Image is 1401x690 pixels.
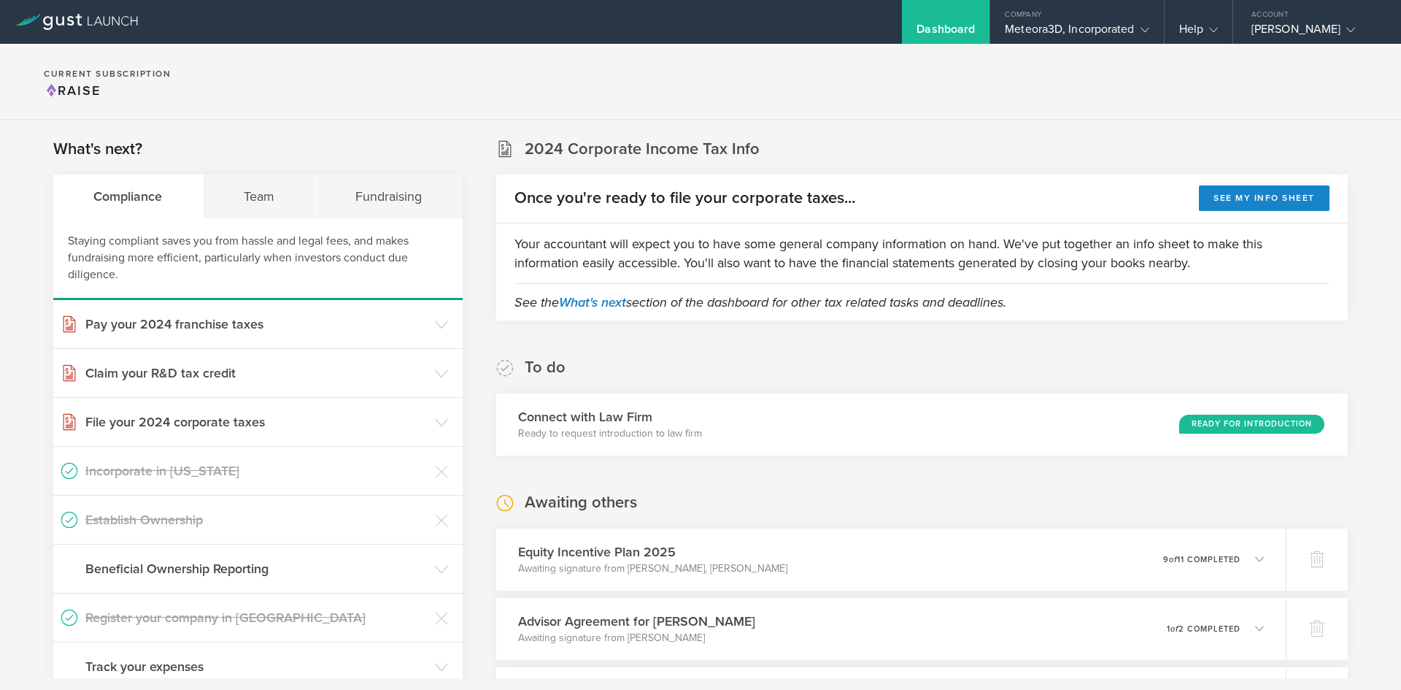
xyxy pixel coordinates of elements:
p: 9 11 completed [1163,556,1240,564]
h3: Register your company in [GEOGRAPHIC_DATA] [85,608,428,627]
button: See my info sheet [1199,185,1329,211]
div: Dashboard [916,22,975,44]
p: Awaiting signature from [PERSON_NAME] [518,631,755,645]
p: Ready to request introduction to law firm [518,426,702,441]
h3: Establish Ownership [85,510,428,529]
div: Ready for Introduction [1179,415,1324,434]
h2: Once you're ready to file your corporate taxes... [514,188,855,209]
p: Awaiting signature from [PERSON_NAME], [PERSON_NAME] [518,561,787,576]
div: [PERSON_NAME] [1251,22,1375,44]
h3: Pay your 2024 franchise taxes [85,315,428,334]
em: of [1170,624,1178,634]
h3: Connect with Law Firm [518,407,702,426]
a: What's next [559,294,626,310]
div: Meteora3D, Incorporated [1005,22,1149,44]
h2: Awaiting others [525,492,637,513]
h3: Equity Incentive Plan 2025 [518,543,787,561]
div: Compliance [53,175,204,218]
div: Connect with Law FirmReady to request introduction to law firmReady for Introduction [496,394,1348,456]
h3: Track your expenses [85,657,428,676]
div: Help [1179,22,1218,44]
em: See the section of the dashboard for other tax related tasks and deadlines. [514,294,1006,310]
h3: Advisor Agreement for [PERSON_NAME] [518,612,755,631]
h3: Claim your R&D tax credit [85,364,428,383]
h3: Incorporate in [US_STATE] [85,461,428,480]
p: Your accountant will expect you to have some general company information on hand. We've put toget... [514,234,1329,272]
span: Raise [44,83,101,99]
p: 1 2 completed [1167,625,1240,633]
h2: To do [525,357,566,378]
h2: Current Subscription [44,69,171,78]
div: Staying compliant saves you from hassle and legal fees, and makes fundraising more efficient, par... [53,218,463,300]
h3: Beneficial Ownership Reporting [85,559,428,578]
h2: What's next? [53,139,142,160]
div: Team [204,175,316,218]
h3: File your 2024 corporate taxes [85,413,428,432]
div: Fundraising [315,175,463,218]
h2: 2024 Corporate Income Tax Info [525,139,760,160]
em: of [1169,555,1177,564]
